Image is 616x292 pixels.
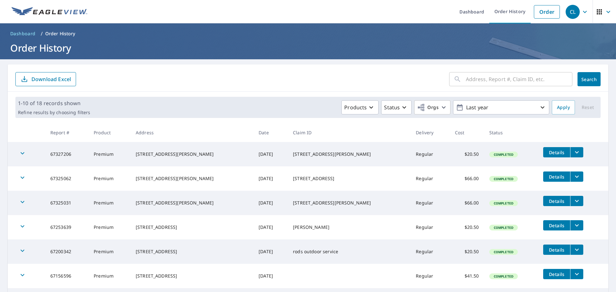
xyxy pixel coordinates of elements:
td: [STREET_ADDRESS][PERSON_NAME] [288,142,411,166]
span: Details [547,149,566,155]
span: Completed [490,152,517,157]
td: [DATE] [253,264,288,288]
td: 67325062 [45,166,89,191]
th: Date [253,123,288,142]
td: Premium [89,264,131,288]
p: Download Excel [31,76,71,83]
td: 67200342 [45,239,89,264]
th: Address [131,123,253,142]
td: [PERSON_NAME] [288,215,411,239]
div: [STREET_ADDRESS] [136,273,248,279]
button: Orgs [414,100,450,114]
button: filesDropdownBtn-67325031 [570,196,583,206]
td: Regular [411,142,449,166]
div: [STREET_ADDRESS][PERSON_NAME] [136,151,248,157]
th: Delivery [411,123,449,142]
td: [DATE] [253,166,288,191]
div: [STREET_ADDRESS] [136,248,248,255]
p: Last year [464,102,539,113]
td: Regular [411,191,449,215]
button: filesDropdownBtn-67325062 [570,171,583,182]
span: Apply [557,104,570,112]
span: Orgs [417,104,439,112]
button: filesDropdownBtn-67253639 [570,220,583,230]
td: 67156596 [45,264,89,288]
button: Apply [552,100,575,114]
div: [STREET_ADDRESS][PERSON_NAME] [136,175,248,182]
span: Completed [490,225,517,230]
td: 67327206 [45,142,89,166]
td: Premium [89,191,131,215]
p: 1-10 of 18 records shown [18,99,90,107]
th: Product [89,123,131,142]
td: $20.50 [450,215,484,239]
td: $66.00 [450,191,484,215]
td: Premium [89,166,131,191]
td: $20.50 [450,239,484,264]
button: Products [341,100,379,114]
td: rods outdoor service [288,239,411,264]
button: Last year [453,100,549,114]
td: Premium [89,142,131,166]
a: Dashboard [8,29,38,39]
span: Details [547,174,566,180]
th: Claim ID [288,123,411,142]
span: Details [547,271,566,277]
td: [DATE] [253,191,288,215]
td: Regular [411,239,449,264]
th: Cost [450,123,484,142]
td: 67253639 [45,215,89,239]
span: Completed [490,177,517,181]
td: [STREET_ADDRESS][PERSON_NAME] [288,191,411,215]
button: Status [381,100,412,114]
div: CL [566,5,580,19]
p: Refine results by choosing filters [18,110,90,115]
span: Completed [490,250,517,254]
button: detailsBtn-67325031 [543,196,570,206]
button: Search [577,72,601,86]
button: filesDropdownBtn-67156596 [570,269,583,279]
td: $20.50 [450,142,484,166]
th: Status [484,123,538,142]
p: Order History [45,30,75,37]
h1: Order History [8,41,608,54]
div: [STREET_ADDRESS][PERSON_NAME] [136,200,248,206]
p: Products [344,104,367,111]
span: Details [547,222,566,229]
span: Search [583,76,595,82]
td: Premium [89,239,131,264]
td: $66.00 [450,166,484,191]
td: Regular [411,264,449,288]
button: detailsBtn-67325062 [543,171,570,182]
span: Details [547,247,566,253]
td: [DATE] [253,215,288,239]
td: [DATE] [253,142,288,166]
span: Dashboard [10,30,36,37]
nav: breadcrumb [8,29,608,39]
td: [DATE] [253,239,288,264]
button: detailsBtn-67200342 [543,245,570,255]
div: [STREET_ADDRESS] [136,224,248,230]
span: Completed [490,274,517,279]
button: detailsBtn-67253639 [543,220,570,230]
td: Regular [411,166,449,191]
button: detailsBtn-67156596 [543,269,570,279]
td: [STREET_ADDRESS] [288,166,411,191]
td: $41.50 [450,264,484,288]
button: Download Excel [15,72,76,86]
span: Details [547,198,566,204]
a: Order [534,5,560,19]
span: Completed [490,201,517,205]
input: Address, Report #, Claim ID, etc. [466,70,572,88]
td: Premium [89,215,131,239]
img: EV Logo [12,7,87,17]
button: detailsBtn-67327206 [543,147,570,157]
td: 67325031 [45,191,89,215]
li: / [41,30,43,38]
button: filesDropdownBtn-67327206 [570,147,583,157]
p: Status [384,104,400,111]
th: Report # [45,123,89,142]
td: Regular [411,215,449,239]
button: filesDropdownBtn-67200342 [570,245,583,255]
